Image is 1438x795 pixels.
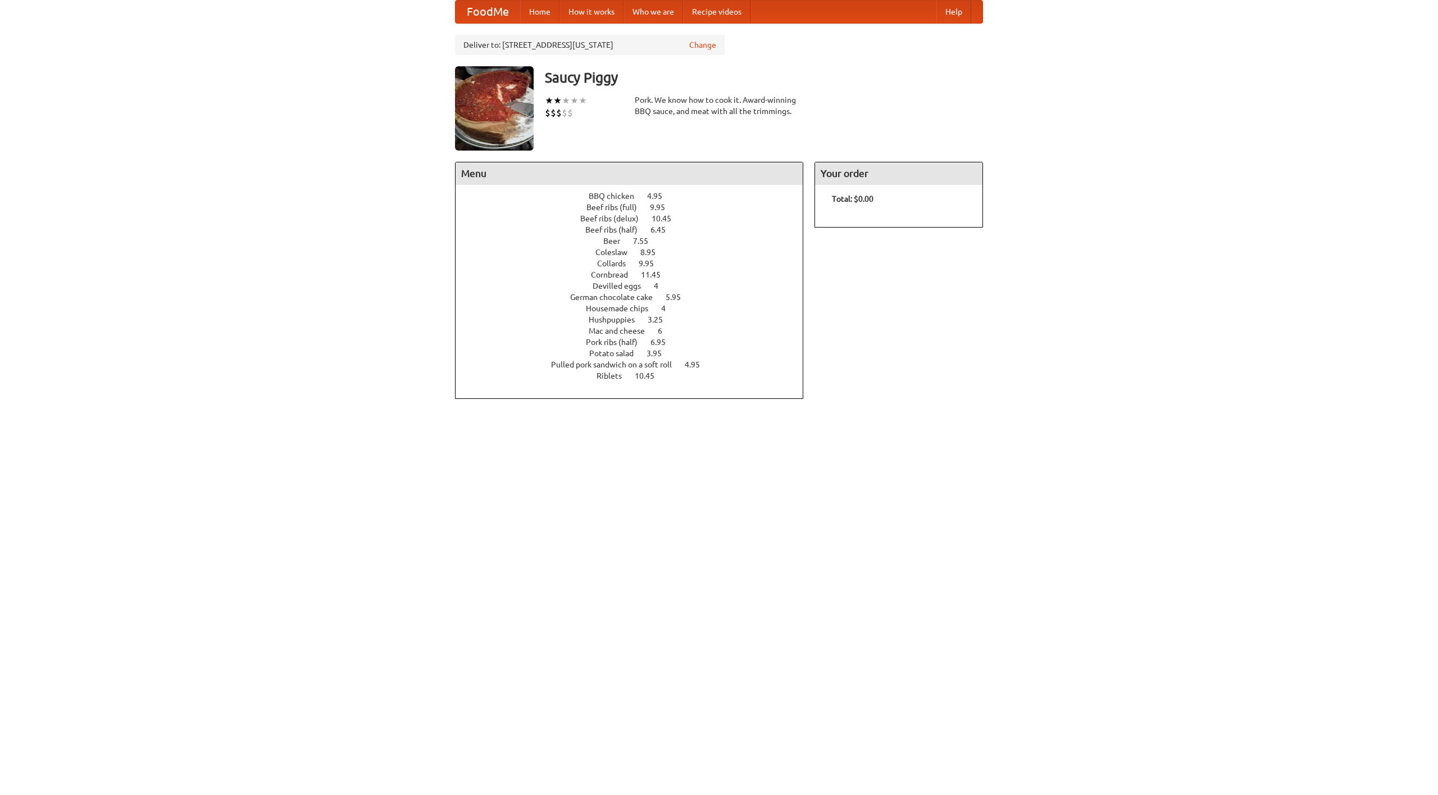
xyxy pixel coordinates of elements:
span: 11.45 [641,270,672,279]
span: 7.55 [633,237,659,246]
span: 10.45 [635,371,666,380]
span: Beef ribs (half) [585,225,649,234]
span: Potato salad [589,349,645,358]
a: Pulled pork sandwich on a soft roll 4.95 [551,360,721,369]
span: 4.95 [647,192,674,201]
span: 4 [654,281,670,290]
span: 8.95 [640,248,667,257]
a: Home [520,1,559,23]
a: Riblets 10.45 [597,371,675,380]
a: Potato salad 3.95 [589,349,682,358]
h4: Menu [456,162,803,185]
a: Beer 7.55 [603,237,669,246]
li: $ [567,107,573,119]
a: Mac and cheese 6 [589,326,683,335]
span: Beef ribs (full) [586,203,648,212]
a: How it works [559,1,624,23]
img: angular.jpg [455,66,534,151]
b: Total: $0.00 [832,194,873,203]
span: Collards [597,259,637,268]
span: 3.25 [648,315,674,324]
span: Housemade chips [586,304,659,313]
span: 3.95 [647,349,673,358]
li: ★ [562,94,570,107]
li: $ [550,107,556,119]
a: Beef ribs (full) 9.95 [586,203,686,212]
span: German chocolate cake [570,293,664,302]
span: Hushpuppies [589,315,646,324]
span: 9.95 [650,203,676,212]
a: BBQ chicken 4.95 [589,192,683,201]
a: Beef ribs (delux) 10.45 [580,214,692,223]
a: German chocolate cake 5.95 [570,293,702,302]
span: Mac and cheese [589,326,656,335]
a: Collards 9.95 [597,259,675,268]
a: Help [936,1,971,23]
span: 6.95 [650,338,677,347]
li: ★ [553,94,562,107]
a: Housemade chips 4 [586,304,686,313]
span: Riblets [597,371,633,380]
li: $ [556,107,562,119]
div: Pork. We know how to cook it. Award-winning BBQ sauce, and meat with all the trimmings. [635,94,803,117]
span: 6 [658,326,674,335]
a: Coleslaw 8.95 [595,248,676,257]
span: 4 [661,304,677,313]
span: Beef ribs (delux) [580,214,650,223]
span: 9.95 [639,259,665,268]
span: BBQ chicken [589,192,645,201]
a: Pork ribs (half) 6.95 [586,338,686,347]
a: Who we are [624,1,683,23]
a: FoodMe [456,1,520,23]
a: Devilled eggs 4 [593,281,679,290]
li: $ [562,107,567,119]
h3: Saucy Piggy [545,66,983,89]
h4: Your order [815,162,982,185]
span: Pulled pork sandwich on a soft roll [551,360,683,369]
span: Devilled eggs [593,281,652,290]
span: Beer [603,237,631,246]
span: 4.95 [685,360,711,369]
li: $ [545,107,550,119]
li: ★ [545,94,553,107]
a: Hushpuppies 3.25 [589,315,684,324]
a: Recipe videos [683,1,750,23]
a: Cornbread 11.45 [591,270,681,279]
span: Pork ribs (half) [586,338,649,347]
span: Coleslaw [595,248,639,257]
span: 5.95 [666,293,692,302]
li: ★ [570,94,579,107]
a: Beef ribs (half) 6.45 [585,225,686,234]
div: Deliver to: [STREET_ADDRESS][US_STATE] [455,35,725,55]
a: Change [689,39,716,51]
span: Cornbread [591,270,639,279]
span: 10.45 [652,214,682,223]
span: 6.45 [650,225,677,234]
li: ★ [579,94,587,107]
